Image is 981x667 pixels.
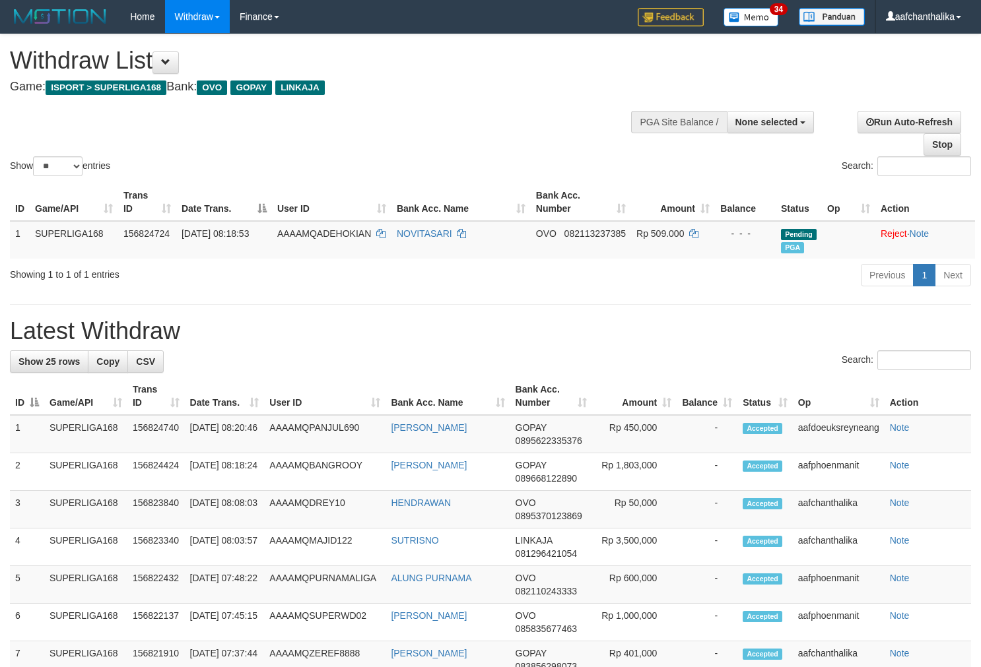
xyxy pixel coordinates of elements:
a: Note [890,535,910,546]
th: Bank Acc. Name: activate to sort column ascending [386,377,510,415]
h4: Game: Bank: [10,80,641,94]
span: Copy 082113237385 to clipboard [564,228,626,239]
a: HENDRAWAN [391,497,451,508]
span: Show 25 rows [18,356,80,367]
label: Search: [842,156,971,176]
label: Search: [842,350,971,370]
h1: Latest Withdraw [10,318,971,344]
td: aafchanthalika [793,528,885,566]
a: Note [890,610,910,621]
span: 34 [770,3,788,15]
td: - [677,491,737,528]
td: AAAAMQDREY10 [264,491,386,528]
td: Rp 50,000 [592,491,677,528]
th: Status: activate to sort column ascending [737,377,793,415]
a: 1 [913,264,935,286]
a: Note [890,422,910,433]
td: SUPERLIGA168 [44,604,127,641]
span: Rp 509.000 [636,228,684,239]
th: Trans ID: activate to sort column ascending [127,377,185,415]
th: User ID: activate to sort column ascending [272,183,391,221]
th: Balance [715,183,776,221]
td: AAAAMQMAJID122 [264,528,386,566]
span: GOPAY [516,460,547,470]
span: Accepted [743,573,782,585]
img: Feedback.jpg [638,8,704,26]
span: OVO [536,228,557,239]
span: OVO [516,610,536,621]
td: Rp 1,000,000 [592,604,677,641]
td: AAAAMQSUPERWD02 [264,604,386,641]
span: Accepted [743,649,782,660]
td: 1 [10,415,44,453]
div: Showing 1 to 1 of 1 entries [10,263,399,281]
a: Note [890,497,910,508]
td: aafphoenmanit [793,604,885,641]
th: Bank Acc. Number: activate to sort column ascending [510,377,592,415]
a: Reject [881,228,907,239]
th: Status [776,183,822,221]
td: SUPERLIGA168 [44,566,127,604]
td: Rp 450,000 [592,415,677,453]
span: GOPAY [516,648,547,658]
label: Show entries [10,156,110,176]
td: [DATE] 08:08:03 [185,491,265,528]
th: ID [10,183,30,221]
a: Note [890,573,910,583]
span: GOPAY [516,422,547,433]
th: Trans ID: activate to sort column ascending [118,183,176,221]
th: Op: activate to sort column ascending [822,183,875,221]
th: Game/API: activate to sort column ascending [30,183,118,221]
span: Accepted [743,536,782,547]
th: Date Trans.: activate to sort column ascending [185,377,265,415]
td: - [677,566,737,604]
a: SUTRISNO [391,535,438,546]
a: NOVITASARI [397,228,452,239]
td: 156823840 [127,491,185,528]
td: aafphoenmanit [793,566,885,604]
td: - [677,604,737,641]
div: - - - [720,227,770,240]
th: ID: activate to sort column descending [10,377,44,415]
th: Action [875,183,975,221]
a: Run Auto-Refresh [858,111,961,133]
td: SUPERLIGA168 [30,221,118,259]
span: Copy 081296421054 to clipboard [516,548,577,559]
td: AAAAMQPURNAMALIGA [264,566,386,604]
td: [DATE] 08:18:24 [185,453,265,491]
td: aafphoenmanit [793,453,885,491]
th: Bank Acc. Number: activate to sort column ascending [531,183,631,221]
span: Copy 089668122890 to clipboard [516,473,577,484]
td: [DATE] 07:48:22 [185,566,265,604]
td: AAAAMQPANJUL690 [264,415,386,453]
td: 156822137 [127,604,185,641]
span: Accepted [743,498,782,509]
a: Stop [924,133,961,156]
a: Copy [88,350,128,373]
td: 156824740 [127,415,185,453]
td: 3 [10,491,44,528]
span: Accepted [743,461,782,472]
span: [DATE] 08:18:53 [182,228,249,239]
td: SUPERLIGA168 [44,491,127,528]
span: Marked by aafphoenmanit [781,242,804,253]
a: Note [890,648,910,658]
span: Copy 0895370123869 to clipboard [516,511,582,521]
td: Rp 3,500,000 [592,528,677,566]
span: Accepted [743,611,782,622]
a: CSV [127,350,164,373]
td: 4 [10,528,44,566]
a: Show 25 rows [10,350,88,373]
div: PGA Site Balance / [631,111,726,133]
span: Copy 085835677463 to clipboard [516,623,577,634]
td: [DATE] 08:03:57 [185,528,265,566]
img: Button%20Memo.svg [724,8,779,26]
span: Copy [96,356,119,367]
a: Note [910,228,930,239]
td: 1 [10,221,30,259]
img: panduan.png [799,8,865,26]
th: Action [885,377,971,415]
h1: Withdraw List [10,48,641,74]
img: MOTION_logo.png [10,7,110,26]
span: GOPAY [230,80,272,95]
